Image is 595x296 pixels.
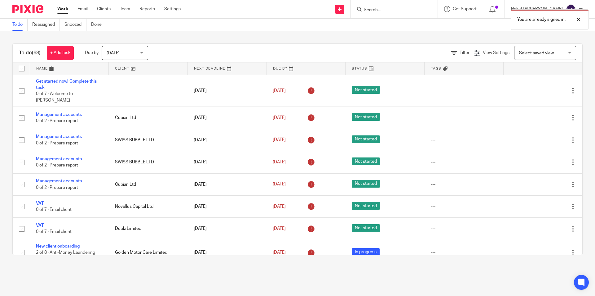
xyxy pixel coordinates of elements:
[352,157,380,165] span: Not started
[36,230,72,234] span: 0 of 7 · Email client
[107,51,120,55] span: [DATE]
[187,173,267,195] td: [DATE]
[187,151,267,173] td: [DATE]
[352,113,380,121] span: Not started
[77,6,88,12] a: Email
[139,6,155,12] a: Reports
[85,50,99,56] p: Due by
[431,115,497,121] div: ---
[273,138,286,142] span: [DATE]
[566,4,576,14] img: svg%3E
[187,107,267,129] td: [DATE]
[273,160,286,164] span: [DATE]
[273,116,286,120] span: [DATE]
[97,6,111,12] a: Clients
[36,244,80,248] a: New client onboarding
[352,248,380,256] span: In progress
[431,203,497,210] div: ---
[91,19,106,31] a: Done
[431,181,497,188] div: ---
[273,182,286,187] span: [DATE]
[109,129,188,151] td: SWISS BUBBLE LTD
[273,250,286,255] span: [DATE]
[109,218,188,240] td: Dublz Limited
[431,159,497,165] div: ---
[109,240,188,265] td: Golden Motor Care Limited
[36,119,78,123] span: 0 of 2 · Prepare report
[431,225,497,232] div: ---
[187,195,267,217] td: [DATE]
[109,173,188,195] td: Cubian Ltd
[187,218,267,240] td: [DATE]
[36,157,82,161] a: Management accounts
[187,240,267,265] td: [DATE]
[36,250,95,261] span: 2 of 8 · Anti-Money Laundering checks
[483,51,509,55] span: View Settings
[36,141,78,145] span: 0 of 2 · Prepare report
[120,6,130,12] a: Team
[517,16,566,23] p: You are already signed in.
[273,89,286,93] span: [DATE]
[352,202,380,210] span: Not started
[64,19,86,31] a: Snoozed
[431,88,497,94] div: ---
[109,195,188,217] td: Novellus Capital Ltd
[12,19,28,31] a: To do
[36,134,82,139] a: Management accounts
[431,137,497,143] div: ---
[36,79,97,90] a: Get started now! Complete this task
[431,249,497,256] div: ---
[273,204,286,209] span: [DATE]
[352,86,380,94] span: Not started
[431,67,441,70] span: Tags
[187,75,267,107] td: [DATE]
[109,151,188,173] td: SWISS BUBBLE LTD
[12,5,43,13] img: Pixie
[36,201,44,206] a: VAT
[352,135,380,143] span: Not started
[36,179,82,183] a: Management accounts
[36,223,44,228] a: VAT
[19,50,41,56] h1: To do
[36,112,82,117] a: Management accounts
[36,92,73,102] span: 0 of 7 · Welcome to [PERSON_NAME]
[460,51,469,55] span: Filter
[352,224,380,232] span: Not started
[57,6,68,12] a: Work
[352,180,380,188] span: Not started
[47,46,74,60] a: + Add task
[32,50,41,55] span: (68)
[36,207,72,212] span: 0 of 7 · Email client
[32,19,60,31] a: Reassigned
[187,129,267,151] td: [DATE]
[273,226,286,231] span: [DATE]
[519,51,554,55] span: Select saved view
[36,163,78,167] span: 0 of 2 · Prepare report
[164,6,181,12] a: Settings
[109,107,188,129] td: Cubian Ltd
[36,185,78,190] span: 0 of 2 · Prepare report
